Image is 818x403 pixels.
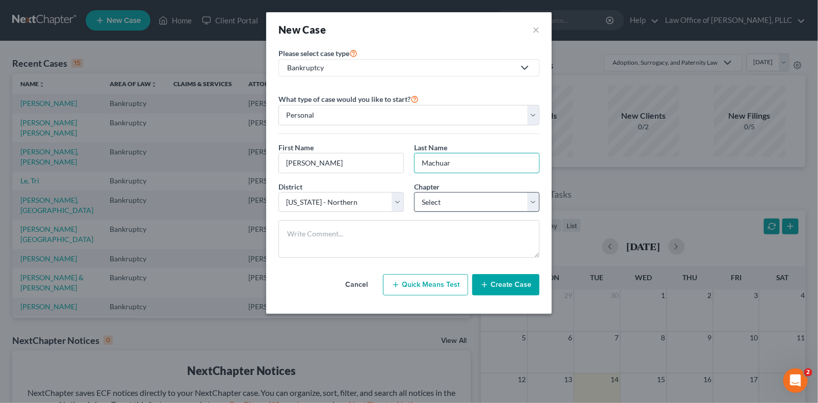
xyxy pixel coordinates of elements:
[279,153,403,173] input: Enter First Name
[278,93,419,105] label: What type of case would you like to start?
[415,153,539,173] input: Enter Last Name
[804,368,812,377] span: 2
[532,22,540,37] button: ×
[414,182,440,191] span: Chapter
[278,23,326,36] strong: New Case
[278,182,302,191] span: District
[383,274,468,295] button: Quick Means Test
[278,143,314,152] span: First Name
[278,49,349,58] span: Please select case type
[287,63,515,73] div: Bankruptcy
[414,143,447,152] span: Last Name
[334,275,379,295] button: Cancel
[783,368,808,393] iframe: Intercom live chat
[472,274,540,295] button: Create Case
